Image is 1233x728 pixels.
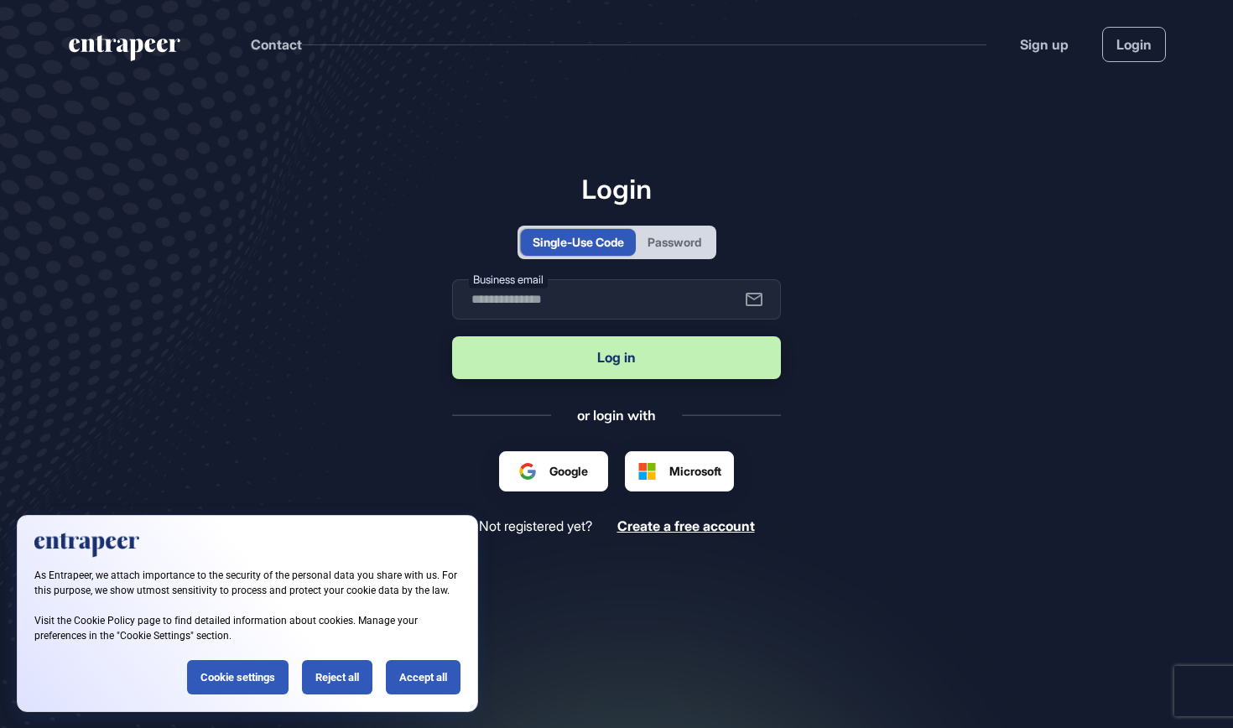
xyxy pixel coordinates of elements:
a: entrapeer-logo [67,35,182,67]
a: Create a free account [617,518,755,534]
span: Not registered yet? [479,518,592,534]
h1: Login [452,173,781,205]
a: Sign up [1020,34,1069,55]
button: Contact [251,34,302,55]
label: Business email [469,270,548,288]
span: Microsoft [669,462,721,480]
div: or login with [577,406,656,424]
div: Single-Use Code [533,233,624,251]
div: Password [648,233,701,251]
button: Log in [452,336,781,379]
a: Login [1102,27,1166,62]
